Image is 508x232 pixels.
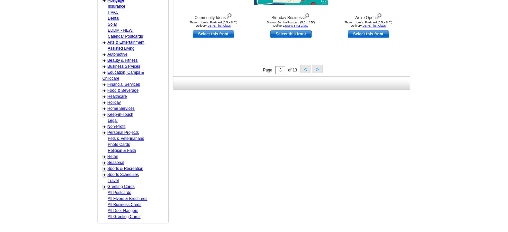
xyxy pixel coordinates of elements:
[348,30,389,38] a: use this design
[103,64,106,69] a: +
[108,58,138,63] a: Beauty & Fitness
[270,30,312,38] a: use this design
[108,178,119,183] a: Travel
[108,88,139,93] a: Food & Beverage
[108,172,139,177] a: Sports Schedules
[108,10,119,15] a: HVAC
[103,160,106,166] a: +
[108,4,126,9] a: Insurance
[108,16,120,21] a: Dental
[108,118,118,123] a: Legal
[108,46,135,51] a: Assisted Living
[103,172,106,178] a: +
[108,136,144,141] a: Pets & Veterinarians
[108,190,131,195] a: All Postcards
[103,166,106,172] a: +
[108,52,128,57] a: Automotive
[108,40,145,45] a: Arts & Entertainment
[108,94,127,99] a: Healthcare
[108,142,130,147] a: Photo Cards
[103,58,106,63] a: +
[108,166,143,171] a: Sports & Recreation
[312,65,323,73] button: >
[103,94,106,99] a: +
[177,21,250,27] div: Shown: Jumbo Postcard (5.5 x 8.5") Delivery:
[226,12,232,19] img: view design details
[108,28,134,33] a: EDDM - NEW!
[304,12,310,19] img: view design details
[374,77,508,232] iframe: LiveChat chat widget
[300,65,311,73] button: <
[108,82,140,87] a: Financial Services
[108,124,126,129] a: Non-Profit
[207,24,231,27] a: USPS First Class
[108,100,121,105] a: Holiday
[108,184,135,189] a: Greeting Cards
[108,112,133,117] a: Keep-in-Touch
[103,184,106,190] a: +
[254,21,328,27] div: Shown: Jumbo Postcard (5.5 x 8.5") Delivery:
[103,82,106,87] a: +
[103,130,106,136] a: +
[103,88,106,93] a: +
[103,70,106,75] a: +
[108,130,139,135] a: Personal Projects
[193,30,234,38] a: use this design
[103,112,106,118] a: +
[288,68,297,72] span: of 13
[108,22,117,27] a: Solar
[108,64,140,69] a: Business Services
[108,106,135,111] a: Home Services
[103,100,106,105] a: +
[177,12,250,21] div: Community Ideas
[103,124,106,130] a: +
[362,24,386,27] a: USPS First Class
[285,24,308,27] a: USPS First Class
[108,160,124,165] a: Seasonal
[103,52,106,57] a: +
[108,214,141,219] a: All Greeting Cards
[103,70,144,81] a: Education, Camps & Childcare
[332,21,405,27] div: Shown: Jumbo Postcard (5.5 x 8.5") Delivery:
[376,12,382,19] img: view design details
[108,196,148,201] a: All Flyers & Brochures
[108,148,136,153] a: Religion & Faith
[103,106,106,111] a: +
[103,40,106,45] a: +
[108,154,118,159] a: Retail
[263,68,272,72] span: Page
[108,34,143,39] a: Calendar Postcards
[254,12,328,21] div: Birthday Business
[332,12,405,21] div: We're Open
[108,202,142,207] a: All Business Cards
[108,208,138,213] a: All Door Hangers
[103,154,106,160] a: +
